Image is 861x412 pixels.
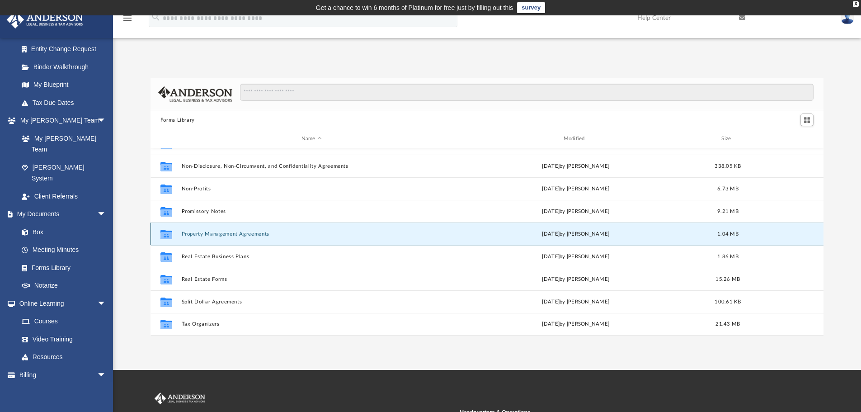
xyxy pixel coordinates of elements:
span: 21.43 MB [715,322,740,327]
a: My [PERSON_NAME] Teamarrow_drop_down [6,112,115,130]
div: [DATE] by [PERSON_NAME] [446,207,706,215]
span: 100.61 KB [715,299,741,304]
a: Video Training [13,330,111,348]
button: Promissory Notes [181,208,442,214]
div: Get a chance to win 6 months of Platinum for free just by filling out this [316,2,513,13]
img: Anderson Advisors Platinum Portal [4,11,86,28]
span: 1.86 MB [717,254,739,259]
a: My [PERSON_NAME] Team [13,129,111,158]
a: Resources [13,348,115,366]
span: arrow_drop_down [97,294,115,313]
button: Non-Profits [181,186,442,192]
a: Billingarrow_drop_down [6,366,120,384]
img: User Pic [841,11,854,24]
div: [DATE] by [PERSON_NAME] [446,252,706,260]
a: Meeting Minutes [13,241,115,259]
div: Size [710,135,746,143]
input: Search files and folders [240,84,814,101]
span: arrow_drop_down [97,205,115,224]
button: Split Dollar Agreements [181,299,442,305]
div: [DATE] by [PERSON_NAME] [446,185,706,193]
div: id [155,135,177,143]
div: [DATE] by [PERSON_NAME] [446,275,706,283]
a: Notarize [13,277,115,295]
div: [DATE] by [PERSON_NAME] [446,162,706,170]
span: arrow_drop_down [97,112,115,130]
button: Switch to Grid View [800,114,814,126]
button: Real Estate Business Plans [181,254,442,260]
div: grid [151,148,824,336]
span: 6.73 MB [717,186,739,191]
span: 1.04 MB [717,231,739,236]
button: Forms Library [160,116,195,124]
button: Tax Organizers [181,321,442,327]
div: Name [181,135,441,143]
span: 15.26 MB [715,276,740,281]
a: Online Learningarrow_drop_down [6,294,115,313]
img: Anderson Advisors Platinum Portal [153,393,207,404]
i: search [151,12,161,22]
a: My Blueprint [13,76,115,94]
button: Property Management Agreements [181,231,442,237]
button: Non-Disclosure, Non-Circumvent, and Confidentiality Agreements [181,163,442,169]
i: menu [122,13,133,24]
a: My Documentsarrow_drop_down [6,205,115,223]
div: [DATE] by [PERSON_NAME] [446,230,706,238]
div: id [750,135,813,143]
div: Modified [445,135,706,143]
a: menu [122,17,133,24]
a: survey [517,2,545,13]
button: Real Estate Forms [181,276,442,282]
span: 9.21 MB [717,208,739,213]
a: Entity Change Request [13,40,120,58]
a: Binder Walkthrough [13,58,120,76]
a: Tax Due Dates [13,94,120,112]
a: Courses [13,313,115,331]
div: [DATE] by [PERSON_NAME] [446,320,706,328]
span: 338.05 KB [715,163,741,168]
a: Box [13,223,111,241]
a: Client Referrals [13,187,115,205]
a: Forms Library [13,259,111,277]
div: [DATE] by [PERSON_NAME] [446,298,706,306]
span: arrow_drop_down [97,366,115,384]
a: [PERSON_NAME] System [13,158,115,187]
div: close [853,1,859,7]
